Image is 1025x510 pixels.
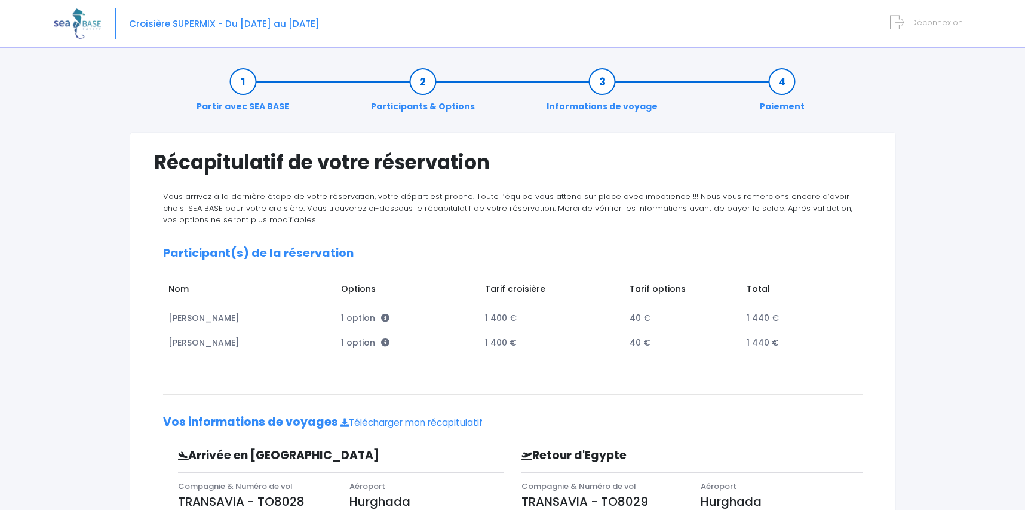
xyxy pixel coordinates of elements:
span: Vous arrivez à la dernière étape de votre réservation, votre départ est proche. Toute l’équipe vo... [163,191,852,225]
a: Participants & Options [365,75,481,113]
span: 1 option [341,337,389,349]
span: Aéroport [349,481,385,492]
h3: Retour d'Egypte [512,449,781,463]
td: 1 400 € [480,331,624,355]
h2: Vos informations de voyages [163,416,863,429]
td: Total [741,277,851,306]
h2: Participant(s) de la réservation [163,247,863,261]
a: Paiement [754,75,811,113]
span: Déconnexion [911,17,963,28]
span: Compagnie & Numéro de vol [521,481,636,492]
span: 1 option [341,312,389,324]
h1: Récapitulatif de votre réservation [154,151,871,174]
td: Nom [163,277,336,306]
span: Compagnie & Numéro de vol [178,481,293,492]
td: 1 440 € [741,306,851,331]
td: Tarif croisière [480,277,624,306]
td: Tarif options [624,277,741,306]
td: [PERSON_NAME] [163,331,336,355]
td: [PERSON_NAME] [163,306,336,331]
a: Télécharger mon récapitulatif [340,416,483,429]
a: Partir avec SEA BASE [191,75,295,113]
td: Options [335,277,479,306]
td: 40 € [624,306,741,331]
td: 1 400 € [480,306,624,331]
td: 40 € [624,331,741,355]
h3: Arrivée en [GEOGRAPHIC_DATA] [169,449,427,463]
td: 1 440 € [741,331,851,355]
span: Croisière SUPERMIX - Du [DATE] au [DATE] [129,17,320,30]
a: Informations de voyage [541,75,664,113]
span: Aéroport [701,481,736,492]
